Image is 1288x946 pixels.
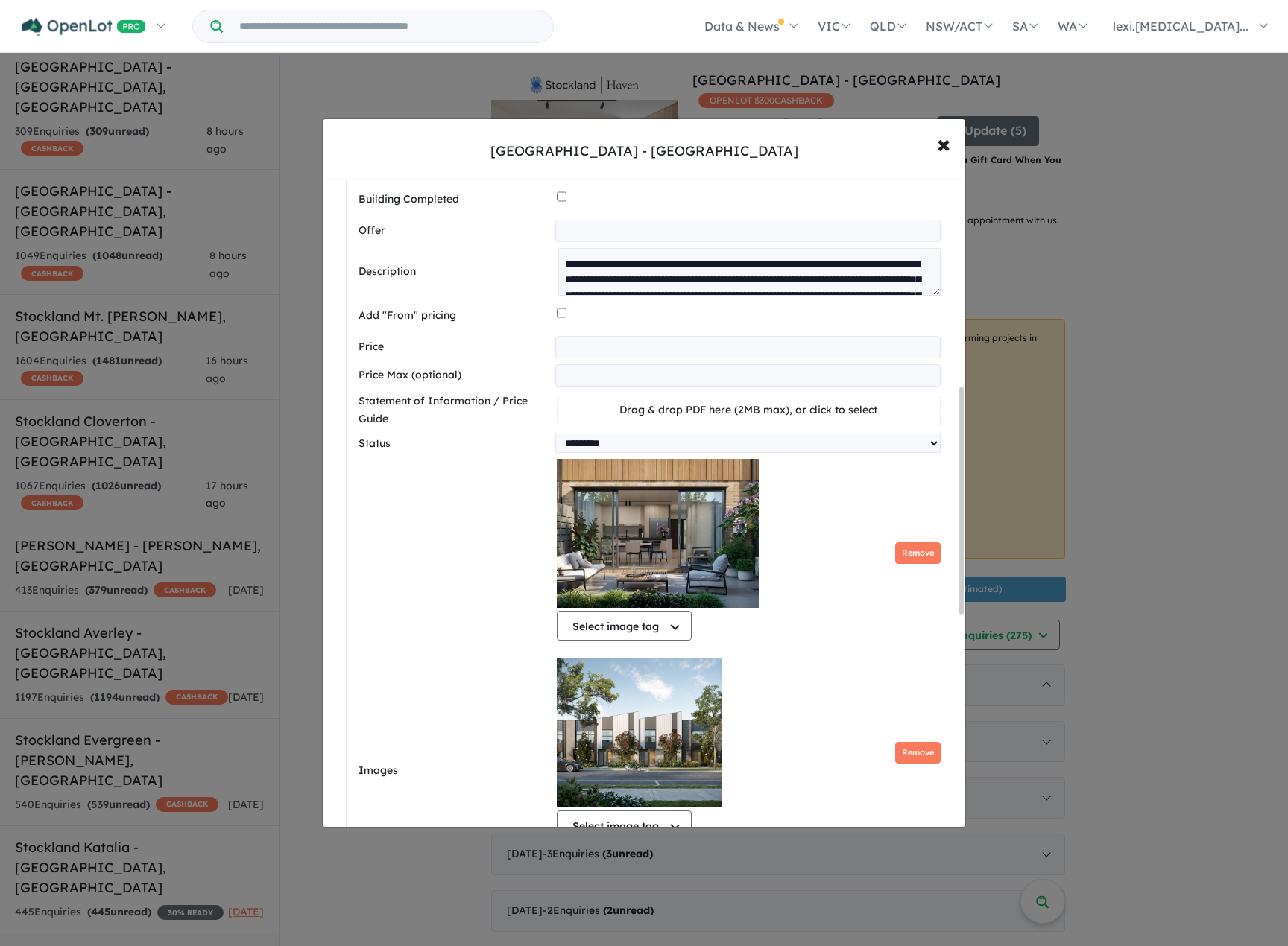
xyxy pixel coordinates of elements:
div: [GEOGRAPHIC_DATA] - [GEOGRAPHIC_DATA] [490,142,798,161]
label: Add "From" pricing [359,307,551,325]
label: Statement of Information / Price Guide [359,393,551,428]
label: Description [359,263,552,281]
label: Images [359,762,551,780]
label: Price [359,338,549,356]
span: × [937,127,950,159]
label: Offer [359,222,549,240]
span: Drag & drop PDF here (2MB max), or click to select [619,403,877,416]
img: Stockland Haven - Altona North - Lot [557,658,722,807]
label: Building Completed [359,191,551,209]
button: Remove [895,542,941,564]
img: Stockland Haven - Altona North - Lot [557,459,760,608]
label: Price Max (optional) [359,366,549,384]
button: Remove [895,742,941,764]
img: Openlot PRO Logo White [22,18,146,36]
button: Select image tag [557,810,692,840]
button: Select image tag [557,611,692,641]
label: Status [359,435,549,453]
input: Try estate name, suburb, builder or developer [226,10,550,42]
span: lexi.[MEDICAL_DATA]... [1113,19,1248,34]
